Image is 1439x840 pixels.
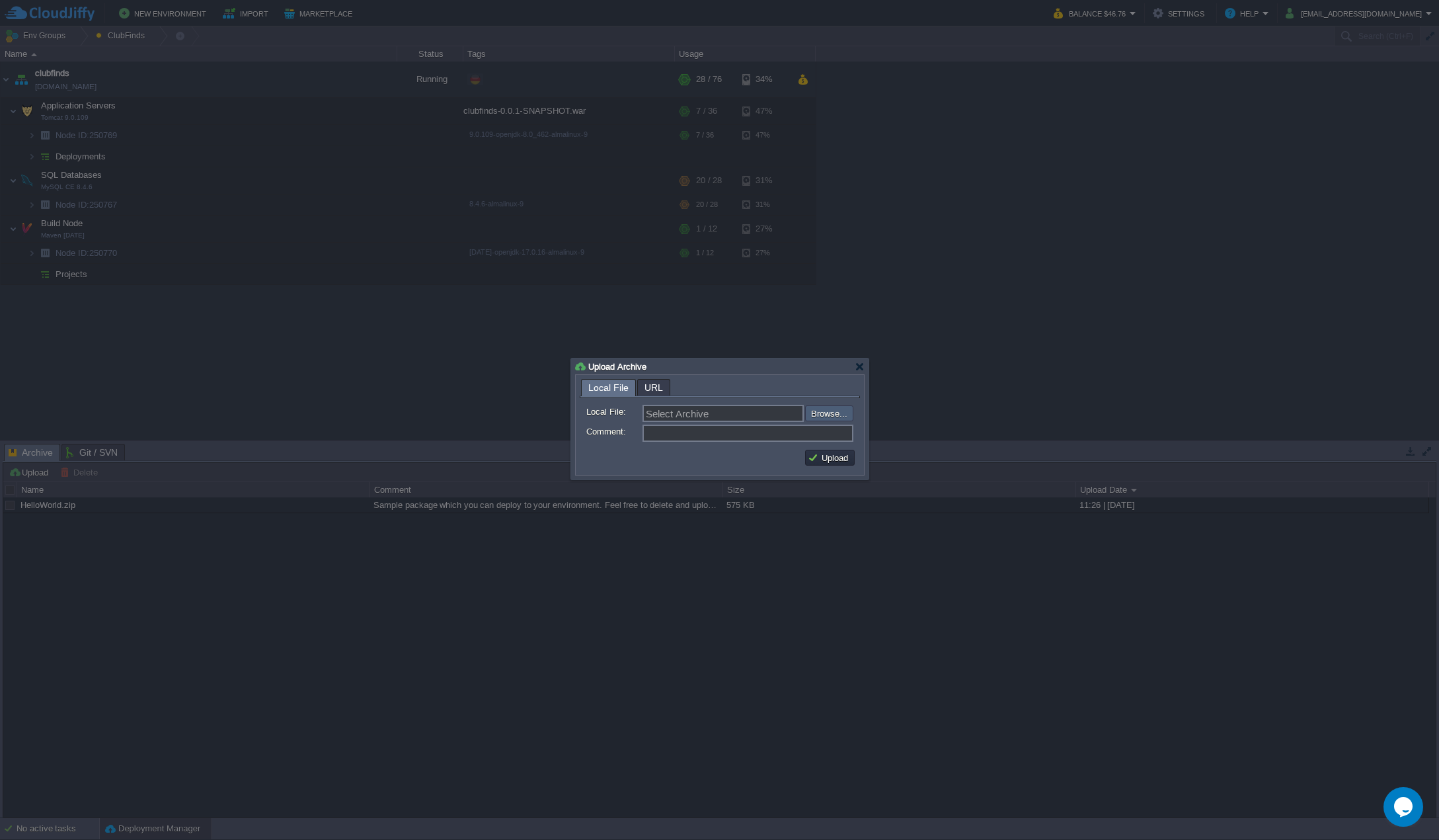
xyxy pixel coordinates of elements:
label: Local File: [586,405,641,419]
button: Upload [808,452,852,464]
iframe: chat widget [1383,787,1426,827]
span: Local File [588,380,629,396]
span: URL [644,380,663,396]
label: Comment: [586,425,641,439]
span: Upload Archive [588,362,646,372]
